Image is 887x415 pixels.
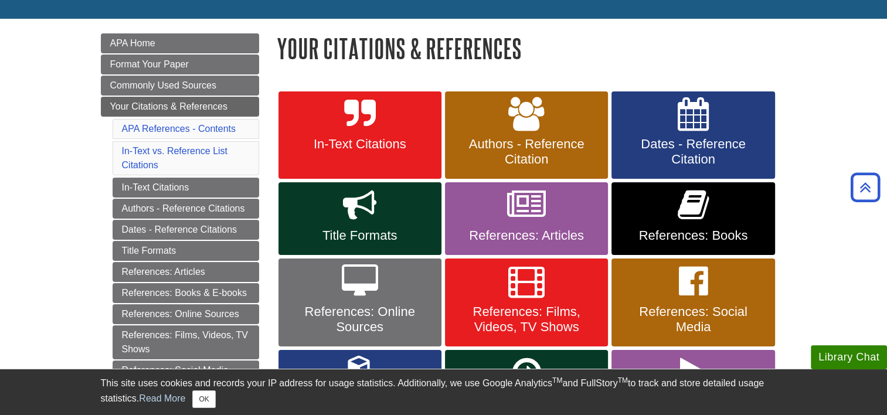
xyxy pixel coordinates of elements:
[611,258,774,346] a: References: Social Media
[113,304,259,324] a: References: Online Sources
[192,390,215,408] button: Close
[122,124,236,134] a: APA References - Contents
[113,220,259,240] a: Dates - Reference Citations
[101,97,259,117] a: Your Citations & References
[620,137,766,167] span: Dates - Reference Citation
[811,345,887,369] button: Library Chat
[445,182,608,255] a: References: Articles
[101,33,259,53] a: APA Home
[620,304,766,335] span: References: Social Media
[101,76,259,96] a: Commonly Used Sources
[113,262,259,282] a: References: Articles
[122,146,228,170] a: In-Text vs. Reference List Citations
[278,182,441,255] a: Title Formats
[611,182,774,255] a: References: Books
[552,376,562,385] sup: TM
[454,137,599,167] span: Authors - Reference Citation
[277,33,787,63] h1: Your Citations & References
[110,101,227,111] span: Your Citations & References
[139,393,185,403] a: Read More
[113,325,259,359] a: References: Films, Videos, TV Shows
[611,91,774,179] a: Dates - Reference Citation
[618,376,628,385] sup: TM
[113,241,259,261] a: Title Formats
[445,91,608,179] a: Authors - Reference Citation
[110,80,216,90] span: Commonly Used Sources
[113,283,259,303] a: References: Books & E-books
[113,360,259,380] a: References: Social Media
[110,38,155,48] span: APA Home
[454,228,599,243] span: References: Articles
[620,228,766,243] span: References: Books
[101,55,259,74] a: Format Your Paper
[454,304,599,335] span: References: Films, Videos, TV Shows
[101,376,787,408] div: This site uses cookies and records your IP address for usage statistics. Additionally, we use Goo...
[287,228,433,243] span: Title Formats
[113,178,259,198] a: In-Text Citations
[110,59,189,69] span: Format Your Paper
[287,304,433,335] span: References: Online Sources
[847,179,884,195] a: Back to Top
[287,137,433,152] span: In-Text Citations
[445,258,608,346] a: References: Films, Videos, TV Shows
[113,199,259,219] a: Authors - Reference Citations
[278,258,441,346] a: References: Online Sources
[278,91,441,179] a: In-Text Citations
